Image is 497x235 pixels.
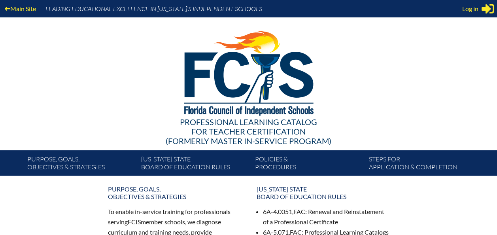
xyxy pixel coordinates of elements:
[21,117,476,146] div: Professional Learning Catalog (formerly Master In-service Program)
[366,154,480,176] a: Steps forapplication & completion
[462,4,478,13] span: Log in
[167,17,330,125] img: FCISlogo221.eps
[138,154,252,176] a: [US_STATE] StateBoard of Education rules
[263,207,389,227] li: 6A-4.0051, : Renewal and Reinstatement of a Professional Certificate
[252,182,394,203] a: [US_STATE] StateBoard of Education rules
[252,154,366,176] a: Policies &Procedures
[128,218,141,226] span: FCIS
[293,208,305,215] span: FAC
[24,154,138,176] a: Purpose, goals,objectives & strategies
[482,2,494,15] svg: Sign in or register
[2,3,39,14] a: Main Site
[191,127,306,136] span: for Teacher Certification
[103,182,246,203] a: Purpose, goals,objectives & strategies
